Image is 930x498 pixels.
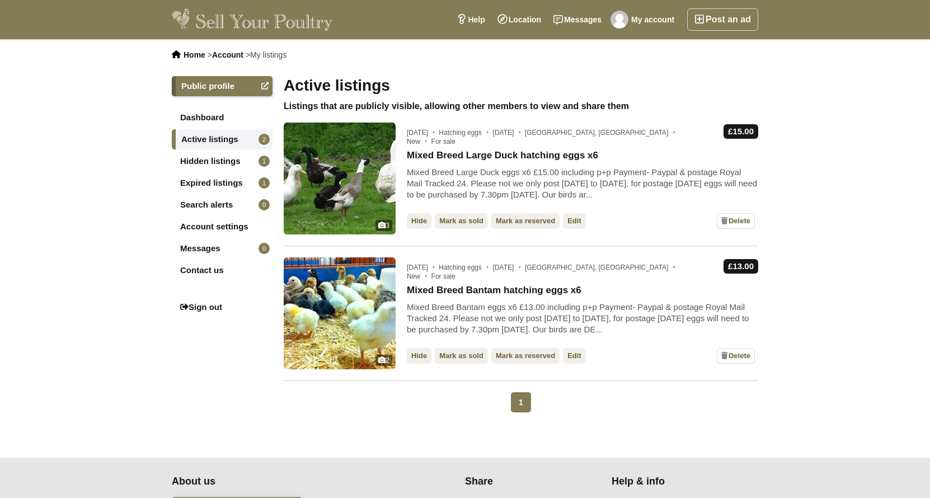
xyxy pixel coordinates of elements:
[407,302,758,335] div: Mixed Breed Bantam eggs x6 £13.00 including p+p Payment- Paypal & postage Royal Mail Tracked 24. ...
[172,173,273,193] a: Expired listings1
[511,392,531,412] span: 1
[724,124,758,139] div: £15.00
[431,273,455,280] span: For sale
[493,129,523,137] span: [DATE]
[284,101,758,111] h2: Listings that are publicly visible, allowing other members to view and share them
[724,259,758,274] div: £13.00
[435,213,488,229] a: Mark as sold
[563,213,586,229] a: Edit
[491,213,560,229] a: Mark as reserved
[407,348,431,364] a: Hide
[172,217,273,237] a: Account settings
[450,8,491,31] a: Help
[212,50,243,59] a: Account
[687,8,758,31] a: Post an ad
[259,243,270,254] span: 0
[259,177,270,189] span: 1
[610,11,628,29] img: Original-Hatching*eggs*uk
[439,264,491,271] span: Hatching eggs
[172,260,273,280] a: Contact us
[284,123,396,234] a: 3
[407,264,437,271] span: [DATE]
[431,138,455,145] span: For sale
[259,199,270,210] span: 0
[407,138,429,145] span: New
[172,76,273,96] a: Public profile
[172,129,273,149] a: Active listings2
[612,476,744,488] h4: Help & info
[184,50,205,59] a: Home
[491,8,547,31] a: Location
[491,348,560,364] a: Mark as reserved
[563,348,586,364] a: Edit
[375,220,392,231] div: 3
[407,213,431,229] a: Hide
[608,8,680,31] a: My account
[172,8,332,31] img: Sell Your Poultry
[375,355,392,366] div: 2
[208,50,243,59] li: >
[259,134,270,145] span: 2
[439,129,491,137] span: Hatching eggs
[407,167,758,200] div: Mixed Breed Large Duck eggs x6 £15.00 including p+p Payment- Paypal & postage Royal Mail Tracked ...
[284,257,396,369] a: 2
[547,8,608,31] a: Messages
[284,257,396,369] img: Mixed Breed Bantam hatching eggs x6
[172,476,398,488] h4: About us
[465,476,598,488] h4: Share
[407,150,598,161] a: Mixed Breed Large Duck hatching eggs x6
[172,151,273,171] a: Hidden listings1
[259,156,270,167] span: 1
[717,348,755,364] a: Delete
[407,285,581,296] a: Mixed Breed Bantam hatching eggs x6
[407,273,429,280] span: New
[717,213,755,229] a: Delete
[172,107,273,128] a: Dashboard
[250,50,286,59] span: My listings
[172,238,273,259] a: Messages0
[284,76,758,95] h1: Active listings
[435,348,488,364] a: Mark as sold
[172,195,273,215] a: Search alerts0
[172,297,273,317] a: Sign out
[525,264,678,271] span: [GEOGRAPHIC_DATA], [GEOGRAPHIC_DATA]
[407,129,437,137] span: [DATE]
[525,129,678,137] span: [GEOGRAPHIC_DATA], [GEOGRAPHIC_DATA]
[493,264,523,271] span: [DATE]
[246,50,287,59] li: >
[284,123,396,234] img: Mixed Breed Large Duck hatching eggs x6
